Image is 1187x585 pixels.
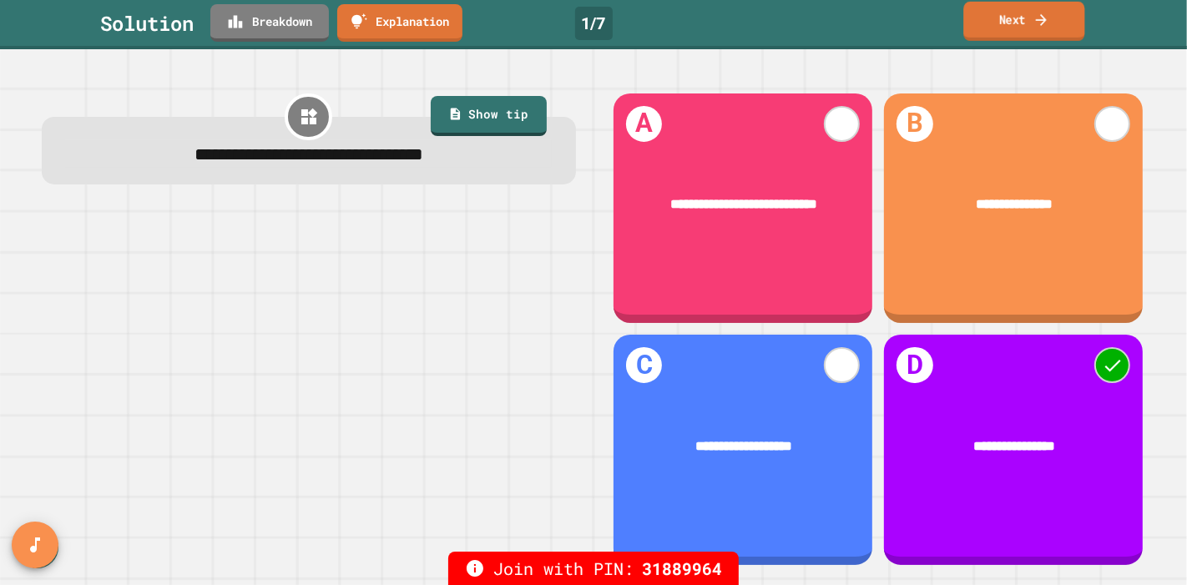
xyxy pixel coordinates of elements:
[100,8,194,38] div: Solution
[626,106,662,142] h1: A
[897,347,932,383] h1: D
[431,96,547,136] a: Show tip
[210,4,329,42] a: Breakdown
[448,552,739,585] div: Join with PIN:
[897,106,932,142] h1: B
[12,522,58,568] button: SpeedDial basic example
[337,4,462,42] a: Explanation
[626,347,662,383] h1: C
[575,7,613,40] div: 1 / 7
[963,2,1084,41] a: Next
[642,556,722,581] span: 31889964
